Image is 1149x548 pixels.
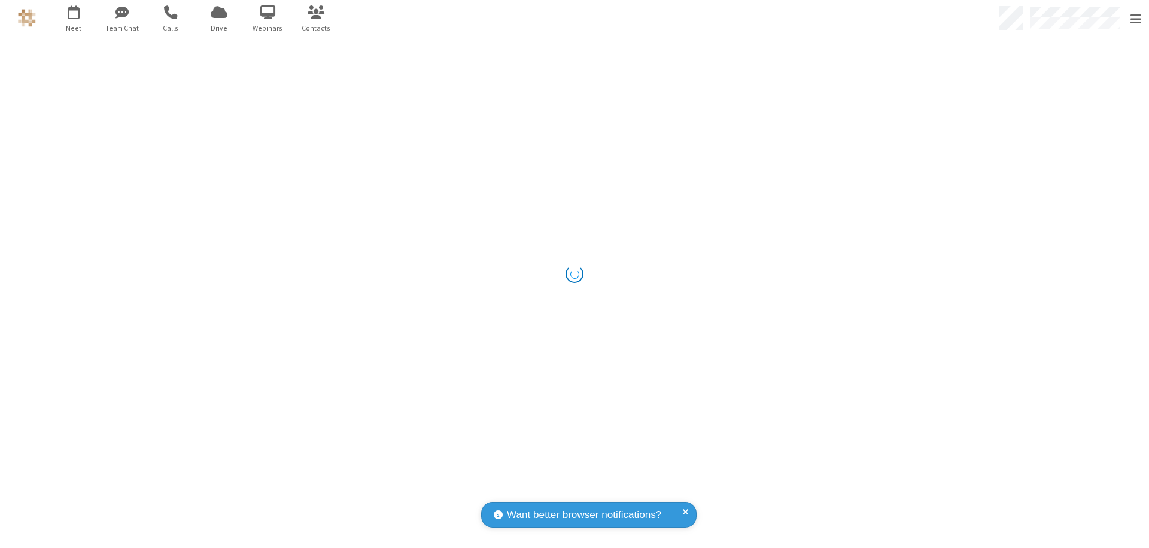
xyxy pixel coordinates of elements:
span: Calls [148,23,193,34]
span: Contacts [294,23,339,34]
span: Drive [197,23,242,34]
span: Want better browser notifications? [507,507,661,523]
span: Meet [51,23,96,34]
span: Team Chat [100,23,145,34]
img: QA Selenium DO NOT DELETE OR CHANGE [18,9,36,27]
span: Webinars [245,23,290,34]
